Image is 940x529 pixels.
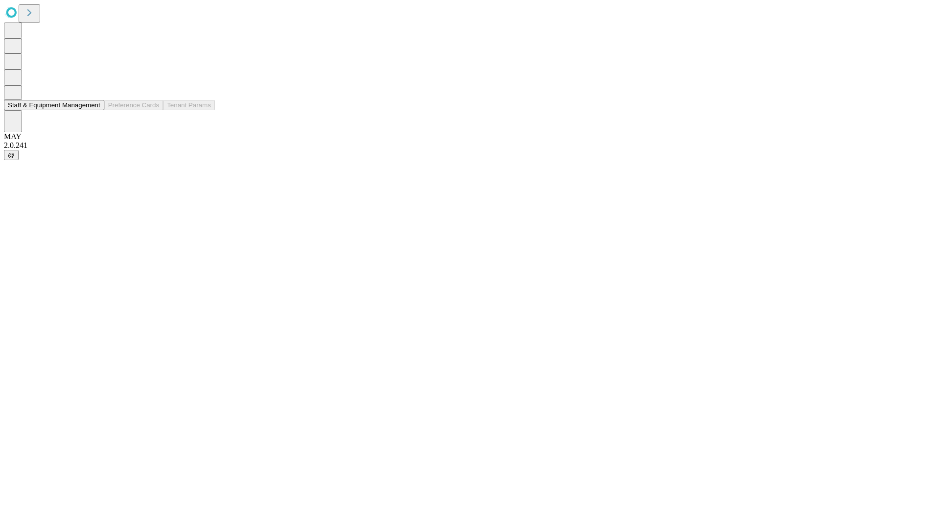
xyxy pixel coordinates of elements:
[163,100,215,110] button: Tenant Params
[104,100,163,110] button: Preference Cards
[8,151,15,159] span: @
[4,100,104,110] button: Staff & Equipment Management
[4,150,19,160] button: @
[4,141,936,150] div: 2.0.241
[4,132,936,141] div: MAY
